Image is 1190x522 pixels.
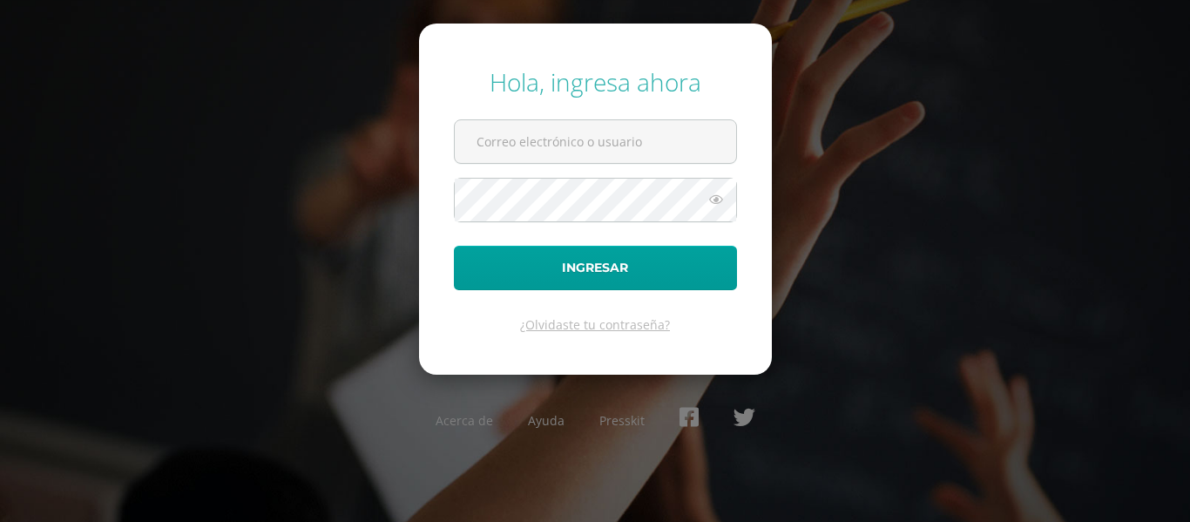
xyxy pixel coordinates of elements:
[436,412,493,429] a: Acerca de
[454,246,737,290] button: Ingresar
[528,412,565,429] a: Ayuda
[599,412,645,429] a: Presskit
[455,120,736,163] input: Correo electrónico o usuario
[454,65,737,98] div: Hola, ingresa ahora
[520,316,670,333] a: ¿Olvidaste tu contraseña?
